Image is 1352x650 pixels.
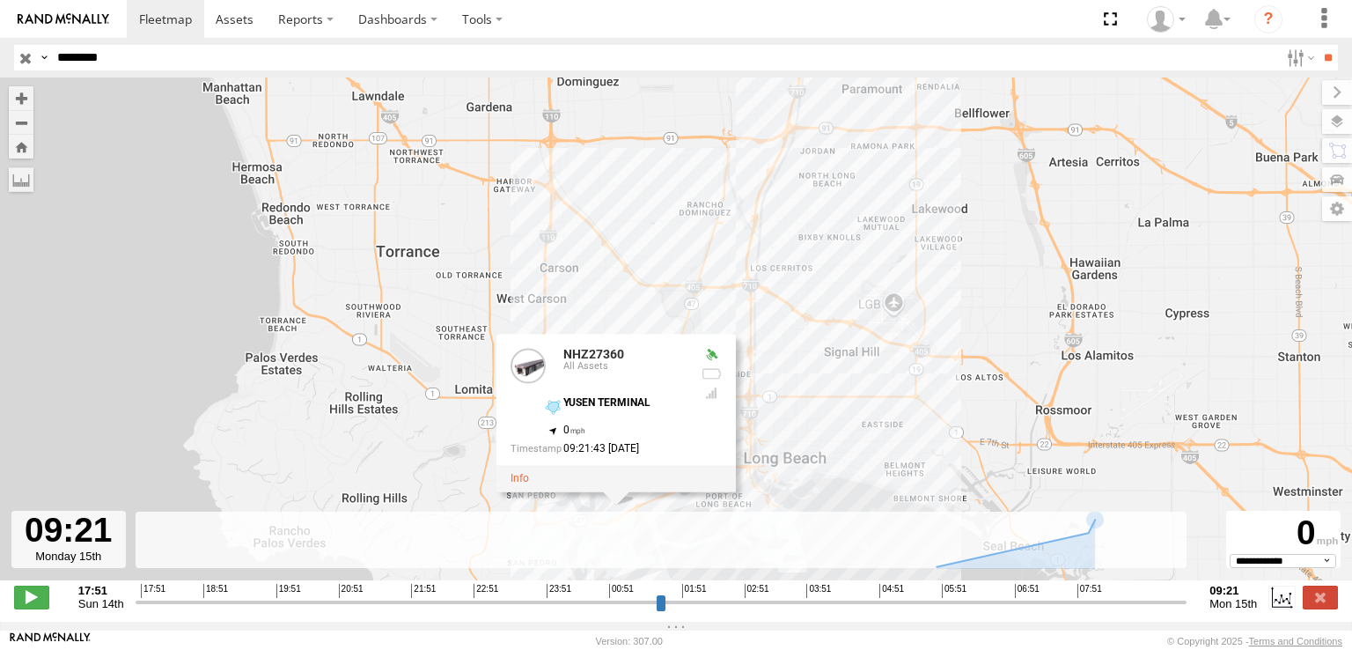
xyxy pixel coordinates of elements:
span: 22:51 [474,584,498,598]
div: 0 [1229,513,1338,554]
span: 21:51 [411,584,436,598]
span: Sun 14th Sep 2025 [78,597,124,610]
span: 05:51 [942,584,966,598]
span: 19:51 [276,584,301,598]
div: Valid GPS Fix [701,348,722,362]
label: Map Settings [1322,196,1352,221]
button: Zoom Home [9,135,33,159]
div: Last Event GSM Signal Strength [701,387,722,401]
span: 18:51 [203,584,228,598]
span: 03:51 [806,584,831,598]
strong: 09:21 [1209,584,1257,597]
div: YUSEN TERMINAL [563,397,687,409]
a: View Asset Details [511,473,529,485]
span: 0 [563,425,585,437]
label: Search Filter Options [1280,45,1318,70]
a: Terms and Conditions [1249,636,1342,646]
div: All Assets [563,362,687,373]
span: Mon 15th Sep 2025 [1209,597,1257,610]
span: 02:51 [745,584,769,598]
div: Version: 307.00 [596,636,663,646]
span: 20:51 [339,584,364,598]
span: 00:51 [609,584,634,598]
img: rand-logo.svg [18,13,109,26]
button: Zoom out [9,110,33,135]
a: NHZ27360 [563,347,624,361]
div: © Copyright 2025 - [1167,636,1342,646]
button: Zoom in [9,86,33,110]
span: 06:51 [1015,584,1040,598]
div: Date/time of location update [511,444,687,455]
strong: 17:51 [78,584,124,597]
span: 17:51 [141,584,165,598]
a: View Asset Details [511,348,546,383]
label: Play/Stop [14,586,49,609]
a: Visit our Website [10,632,91,650]
span: 01:51 [682,584,707,598]
span: 07:51 [1077,584,1102,598]
div: No battery health information received from this device. [701,367,722,381]
label: Measure [9,167,33,192]
span: 04:51 [879,584,904,598]
i: ? [1254,5,1282,33]
label: Close [1303,586,1338,609]
div: Zulema McIntosch [1141,6,1192,33]
label: Search Query [37,45,51,70]
span: 23:51 [547,584,571,598]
